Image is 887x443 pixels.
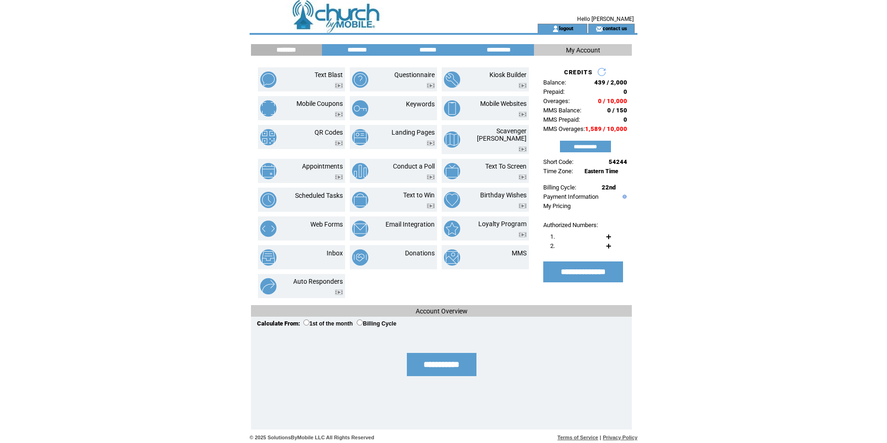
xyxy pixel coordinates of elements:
img: email-integration.png [352,221,368,237]
img: video.png [519,147,527,152]
a: QR Codes [315,129,343,136]
span: MMS Balance: [543,107,581,114]
img: birthday-wishes.png [444,192,460,208]
a: Text to Win [403,191,435,199]
a: My Pricing [543,202,571,209]
span: Eastern Time [585,168,618,175]
span: 0 / 10,000 [598,98,627,104]
span: Billing Cycle: [543,184,576,191]
img: loyalty-program.png [444,221,460,237]
img: mms.png [444,249,460,266]
img: donations.png [352,249,368,266]
img: video.png [427,83,435,88]
a: Terms of Service [558,435,598,440]
a: contact us [603,25,627,31]
a: Loyalty Program [478,220,527,228]
a: Privacy Policy [603,435,637,440]
img: scheduled-tasks.png [260,192,276,208]
a: Web Forms [310,221,343,228]
img: video.png [335,141,343,146]
img: questionnaire.png [352,72,368,88]
span: 0 [623,116,627,123]
img: mobile-coupons.png [260,100,276,117]
a: Birthday Wishes [480,191,527,199]
span: © 2025 SolutionsByMobile LLC All Rights Reserved [250,435,374,440]
span: Overages: [543,98,570,104]
a: Keywords [406,100,435,108]
img: text-to-screen.png [444,163,460,179]
img: video.png [427,203,435,208]
span: 54244 [609,158,627,165]
a: Appointments [302,163,343,170]
a: Kiosk Builder [489,71,527,78]
img: video.png [335,175,343,180]
span: Time Zone: [543,168,573,175]
img: conduct-a-poll.png [352,163,368,179]
span: 1. [550,233,555,240]
img: inbox.png [260,249,276,266]
a: Mobile Websites [480,100,527,107]
span: 1,589 / 10,000 [585,125,627,132]
img: video.png [519,175,527,180]
img: video.png [335,112,343,117]
img: contact_us_icon.gif [596,25,603,33]
span: Account Overview [416,307,468,315]
img: text-to-win.png [352,192,368,208]
img: video.png [427,175,435,180]
a: logout [559,25,573,31]
span: MMS Overages: [543,125,585,132]
a: Payment Information [543,193,598,200]
a: Conduct a Poll [393,163,435,170]
input: 1st of the month [303,319,309,326]
a: Donations [405,249,435,257]
a: Scheduled Tasks [295,192,343,199]
span: Prepaid: [543,88,565,95]
span: My Account [566,46,600,54]
img: appointments.png [260,163,276,179]
input: Billing Cycle [357,319,363,326]
span: 439 / 2,000 [594,79,627,86]
a: Inbox [327,249,343,257]
span: MMS Prepaid: [543,116,580,123]
img: video.png [519,112,527,117]
img: help.gif [620,195,627,199]
span: 0 / 150 [607,107,627,114]
img: video.png [335,83,343,88]
img: scavenger-hunt.png [444,131,460,148]
img: video.png [427,141,435,146]
img: auto-responders.png [260,278,276,294]
a: Text To Screen [485,163,527,170]
img: qr-codes.png [260,129,276,145]
img: landing-pages.png [352,129,368,145]
span: 0 [623,88,627,95]
a: Scavenger [PERSON_NAME] [477,127,527,142]
span: CREDITS [564,69,592,76]
img: video.png [519,203,527,208]
a: MMS [512,249,527,257]
span: 22nd [602,184,616,191]
label: 1st of the month [303,320,353,327]
img: video.png [335,290,343,295]
a: Questionnaire [394,71,435,78]
a: Auto Responders [293,278,343,285]
img: keywords.png [352,100,368,117]
a: Text Blast [315,71,343,78]
span: 2. [550,242,555,249]
img: mobile-websites.png [444,100,460,117]
a: Landing Pages [392,129,435,136]
span: Short Code: [543,158,573,165]
img: account_icon.gif [552,25,559,33]
a: Mobile Coupons [296,100,343,107]
img: text-blast.png [260,72,276,88]
span: | [600,435,601,440]
span: Authorized Numbers: [543,221,598,228]
img: video.png [519,232,527,237]
img: kiosk-builder.png [444,72,460,88]
img: video.png [519,83,527,88]
span: Calculate From: [257,320,300,327]
label: Billing Cycle [357,320,396,327]
span: Hello [PERSON_NAME] [577,16,634,22]
a: Email Integration [386,221,435,228]
img: web-forms.png [260,221,276,237]
span: Balance: [543,79,566,86]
